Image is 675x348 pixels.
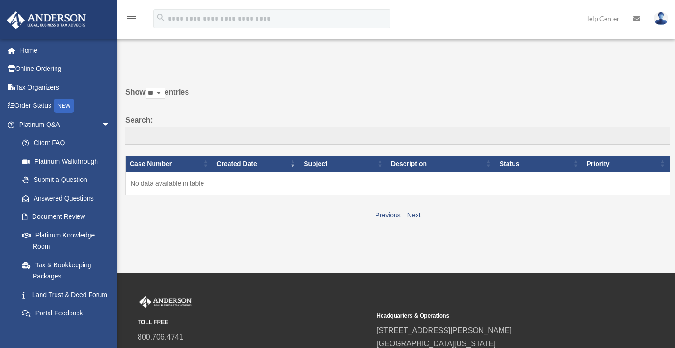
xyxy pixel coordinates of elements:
[300,156,387,172] th: Subject: activate to sort column ascending
[125,127,670,145] input: Search:
[13,152,120,171] a: Platinum Walkthrough
[7,78,125,97] a: Tax Organizers
[654,12,668,25] img: User Pic
[375,211,400,219] a: Previous
[13,134,120,153] a: Client FAQ
[126,156,213,172] th: Case Number: activate to sort column ascending
[125,86,670,108] label: Show entries
[138,318,370,327] small: TOLL FREE
[156,13,166,23] i: search
[126,172,670,195] td: No data available in table
[146,88,165,99] select: Showentries
[126,16,137,24] a: menu
[54,99,74,113] div: NEW
[101,115,120,134] span: arrow_drop_down
[213,156,300,172] th: Created Date: activate to sort column ascending
[13,189,115,208] a: Answered Questions
[125,114,670,145] label: Search:
[376,340,496,348] a: [GEOGRAPHIC_DATA][US_STATE]
[4,11,89,29] img: Anderson Advisors Platinum Portal
[13,208,120,226] a: Document Review
[7,41,125,60] a: Home
[583,156,670,172] th: Priority: activate to sort column ascending
[7,60,125,78] a: Online Ordering
[376,327,512,334] a: [STREET_ADDRESS][PERSON_NAME]
[407,211,421,219] a: Next
[387,156,496,172] th: Description: activate to sort column ascending
[13,226,120,256] a: Platinum Knowledge Room
[138,333,183,341] a: 800.706.4741
[13,171,120,189] a: Submit a Question
[138,296,194,308] img: Anderson Advisors Platinum Portal
[496,156,583,172] th: Status: activate to sort column ascending
[376,311,609,321] small: Headquarters & Operations
[7,97,125,116] a: Order StatusNEW
[7,115,120,134] a: Platinum Q&Aarrow_drop_down
[13,285,120,304] a: Land Trust & Deed Forum
[13,256,120,285] a: Tax & Bookkeeping Packages
[126,13,137,24] i: menu
[13,304,120,323] a: Portal Feedback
